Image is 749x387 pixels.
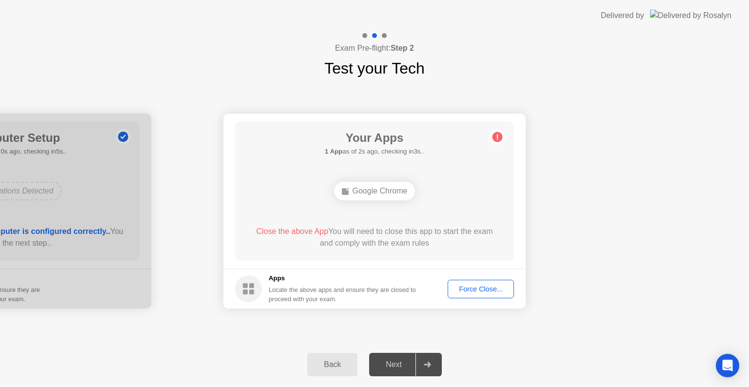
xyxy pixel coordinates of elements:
div: Force Close... [451,285,511,293]
div: Next [372,360,415,369]
div: You will need to close this app to start the exam and comply with the exam rules [249,226,500,249]
b: Step 2 [391,44,414,52]
h5: as of 2s ago, checking in3s.. [325,147,424,156]
button: Next [369,353,442,376]
h1: Test your Tech [324,57,425,80]
b: 1 App [325,148,342,155]
img: Delivered by Rosalyn [650,10,731,21]
h1: Your Apps [325,129,424,147]
div: Locate the above apps and ensure they are closed to proceed with your exam. [269,285,416,304]
div: Google Chrome [334,182,415,200]
span: Close the above App [256,227,328,235]
div: Open Intercom Messenger [716,354,739,377]
button: Force Close... [448,280,514,298]
div: Delivered by [601,10,644,21]
div: Back [310,360,355,369]
h5: Apps [269,273,416,283]
button: Back [307,353,357,376]
h4: Exam Pre-flight: [335,42,414,54]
